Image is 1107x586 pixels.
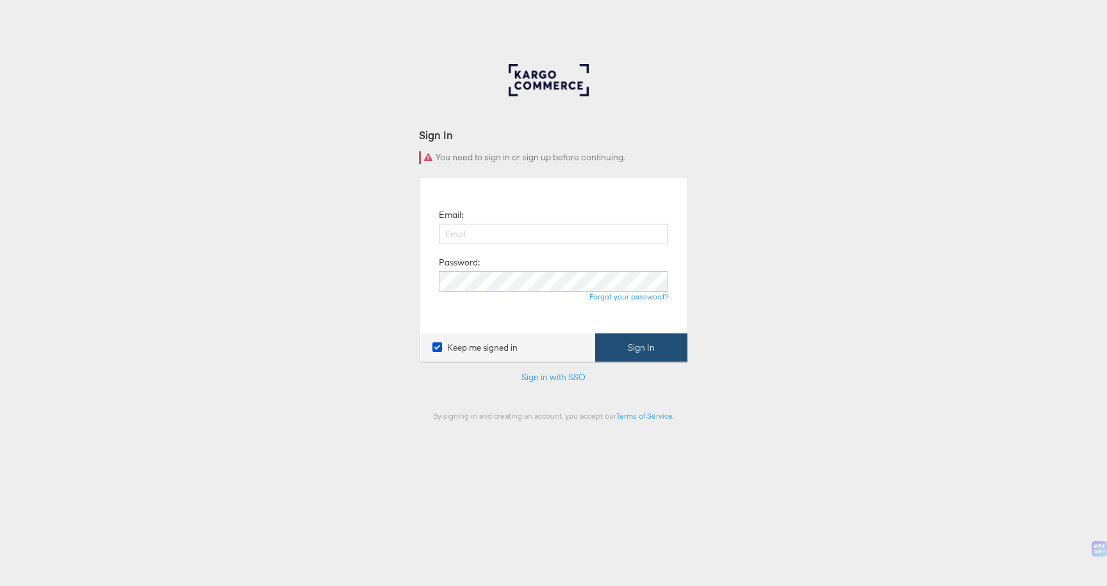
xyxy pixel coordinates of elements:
label: Password: [439,256,480,269]
a: Sign in with SSO [521,371,586,383]
label: Email: [439,209,463,221]
a: Terms of Service [616,411,673,421]
a: Forgot your password? [589,292,668,301]
label: Keep me signed in [432,342,518,354]
div: You need to sign in or sign up before continuing. [419,151,688,164]
div: Sign In [419,128,688,142]
input: Email [439,224,668,244]
div: By signing in and creating an account, you accept our . [419,411,688,421]
button: Sign In [595,333,687,362]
